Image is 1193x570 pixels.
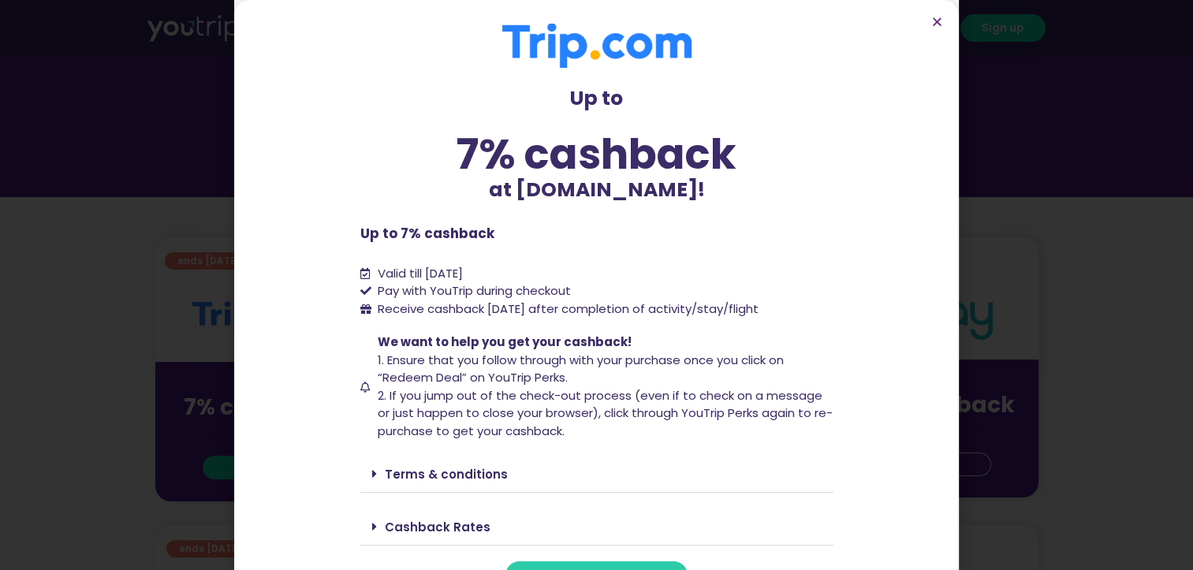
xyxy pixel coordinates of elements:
div: Terms & conditions [360,456,833,493]
div: Cashback Rates [360,509,833,546]
div: 7% cashback [360,133,833,175]
span: Receive cashback [DATE] after completion of activity/stay/flight [378,300,759,317]
a: Cashback Rates [385,519,490,535]
a: Close [931,16,943,28]
b: Up to 7% cashback [360,224,494,243]
a: Terms & conditions [385,466,508,482]
span: Valid till [DATE] [378,265,463,281]
span: Pay with YouTrip during checkout [374,282,571,300]
p: Up to [360,84,833,114]
span: We want to help you get your cashback! [378,333,632,350]
span: 2. If you jump out of the check-out process (even if to check on a message or just happen to clos... [378,387,833,439]
span: 1. Ensure that you follow through with your purchase once you click on “Redeem Deal” on YouTrip P... [378,352,784,386]
p: at [DOMAIN_NAME]! [360,175,833,205]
